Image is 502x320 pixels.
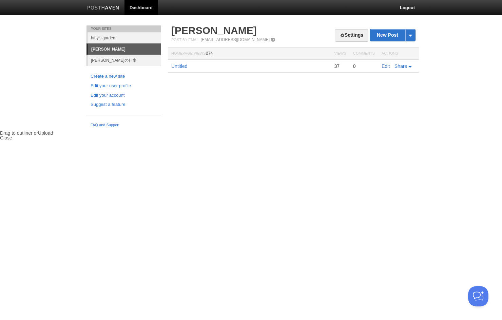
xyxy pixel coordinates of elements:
[38,130,53,136] span: Upload
[88,44,161,55] a: [PERSON_NAME]
[353,63,375,69] div: 0
[370,29,415,41] a: New Post
[468,286,488,306] iframe: Help Scout Beacon - Open
[350,48,378,60] th: Comments
[382,63,390,69] a: Edit
[88,55,161,66] a: [PERSON_NAME]の仕事
[206,51,213,56] span: 274
[334,63,346,69] div: 37
[87,6,119,11] img: Posthaven-bar
[331,48,349,60] th: Views
[171,63,187,69] a: Untitled
[171,38,199,42] span: Post by Email
[88,32,161,43] a: htby's garden
[91,122,157,128] a: FAQ and Support
[171,25,257,36] a: [PERSON_NAME]
[394,63,407,69] span: Share
[168,48,331,60] th: Homepage Views
[335,29,368,42] a: Settings
[86,25,161,32] li: Your Sites
[91,73,157,80] a: Create a new site
[378,48,419,60] th: Actions
[201,37,270,42] a: [EMAIL_ADDRESS][DOMAIN_NAME]
[91,82,157,90] a: Edit your user profile
[91,92,157,99] a: Edit your account
[91,101,157,108] a: Suggest a feature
